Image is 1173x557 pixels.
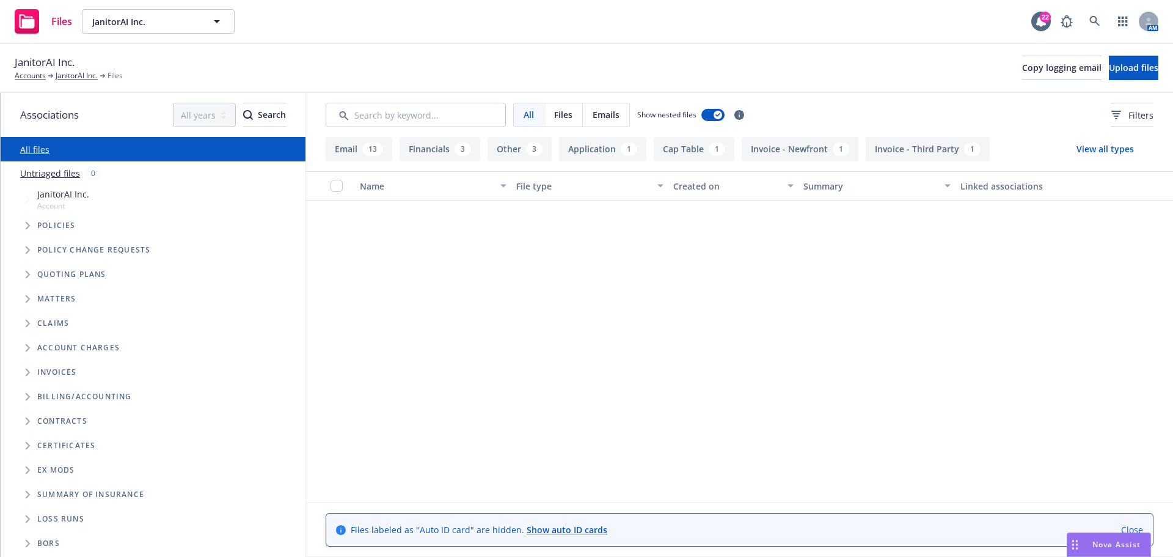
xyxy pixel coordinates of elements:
[37,393,132,400] span: Billing/Accounting
[243,103,286,127] div: Search
[956,171,1112,201] button: Linked associations
[742,137,858,161] button: Invoice - Newfront
[37,467,75,474] span: Ex Mods
[673,180,781,193] div: Created on
[709,142,725,156] div: 1
[1022,62,1102,73] span: Copy logging email
[960,180,1107,193] div: Linked associations
[56,70,98,81] a: JanitorAI Inc.
[866,137,990,161] button: Invoice - Third Party
[654,137,734,161] button: Cap Table
[1067,533,1083,556] div: Drag to move
[554,108,572,121] span: Files
[1,385,305,556] div: Folder Tree Example
[526,142,543,156] div: 3
[527,524,607,536] a: Show auto ID cards
[637,109,696,120] span: Show nested files
[833,142,849,156] div: 1
[85,166,101,180] div: 0
[37,320,69,327] span: Claims
[593,108,619,121] span: Emails
[20,167,80,180] a: Untriaged files
[1,185,305,385] div: Tree Example
[362,142,383,156] div: 13
[326,137,392,161] button: Email
[1067,533,1151,557] button: Nova Assist
[51,17,72,26] span: Files
[1128,109,1153,122] span: Filters
[355,171,511,201] button: Name
[331,180,343,192] input: Select all
[108,70,123,81] span: Files
[964,142,981,156] div: 1
[524,108,534,121] span: All
[20,144,49,155] a: All files
[20,107,79,123] span: Associations
[1121,523,1143,536] a: Close
[37,295,76,303] span: Matters
[798,171,955,201] button: Summary
[360,180,493,193] div: Name
[668,171,799,201] button: Created on
[1040,12,1051,23] div: 22
[1109,56,1158,80] button: Upload files
[37,540,60,547] span: BORs
[455,142,471,156] div: 3
[37,515,84,523] span: Loss Runs
[511,171,668,201] button: File type
[400,137,480,161] button: Financials
[15,54,75,70] span: JanitorAI Inc.
[559,137,646,161] button: Application
[1054,9,1079,34] a: Report a Bug
[37,246,150,254] span: Policy change requests
[37,222,76,229] span: Policies
[1083,9,1107,34] a: Search
[37,442,95,449] span: Certificates
[92,15,198,28] span: JanitorAI Inc.
[243,110,253,120] svg: Search
[488,137,552,161] button: Other
[37,418,87,425] span: Contracts
[37,369,77,376] span: Invoices
[10,4,77,39] a: Files
[82,9,235,34] button: JanitorAI Inc.
[1111,109,1153,122] span: Filters
[1092,539,1141,550] span: Nova Assist
[326,103,506,127] input: Search by keyword...
[351,523,607,536] span: Files labeled as "Auto ID card" are hidden.
[1111,103,1153,127] button: Filters
[37,201,89,211] span: Account
[1057,137,1153,161] button: View all types
[803,180,937,193] div: Summary
[516,180,649,193] div: File type
[37,271,106,278] span: Quoting plans
[1109,62,1158,73] span: Upload files
[1111,9,1135,34] a: Switch app
[243,103,286,127] button: SearchSearch
[621,142,637,156] div: 1
[37,344,120,352] span: Account charges
[37,491,144,498] span: Summary of insurance
[1022,56,1102,80] button: Copy logging email
[37,188,89,201] span: JanitorAI Inc.
[15,70,46,81] a: Accounts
